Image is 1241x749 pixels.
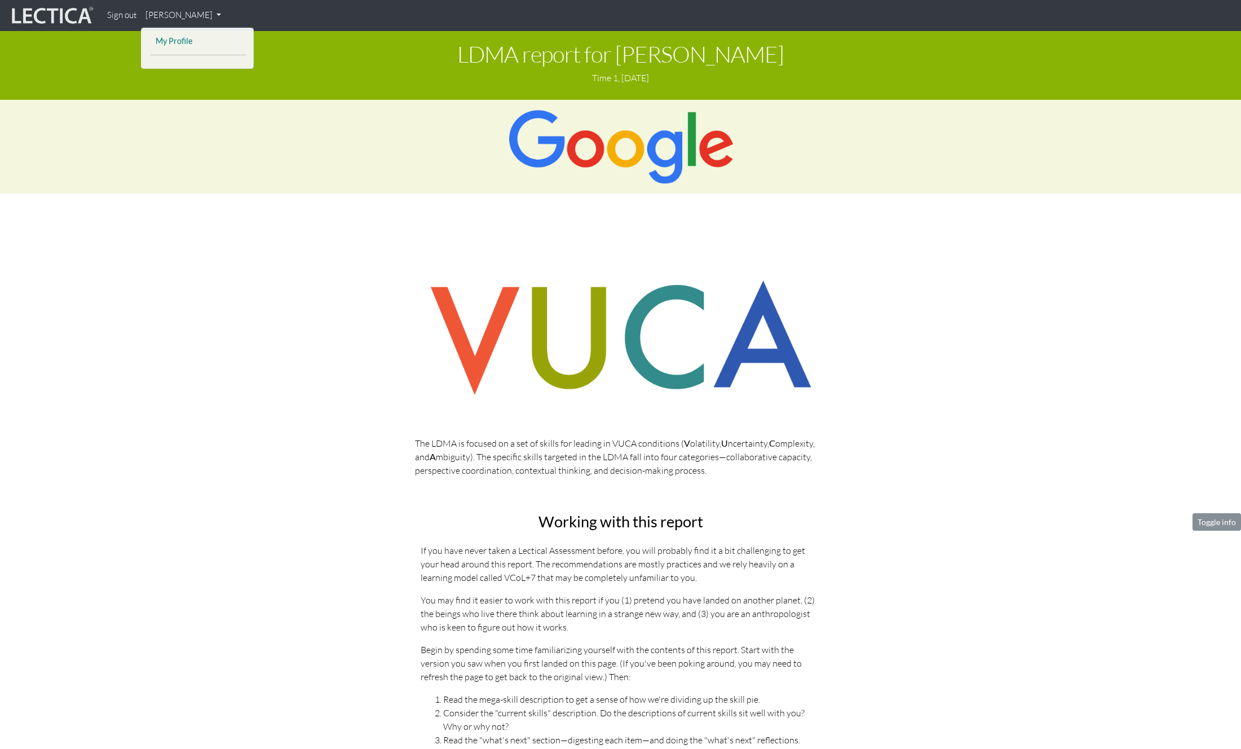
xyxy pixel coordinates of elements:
[507,109,734,184] img: Google Logo
[415,266,827,409] img: vuca skills
[769,438,775,448] strong: C
[103,5,141,27] a: Sign out
[8,42,1233,67] h1: LDMA report for [PERSON_NAME]
[415,437,827,477] p: The LDMA is focused on a set of skills for leading in VUCA conditions ( olatility, ncertainty, om...
[421,593,821,634] p: You may find it easier to work with this report if you (1) pretend you have landed on another pla...
[443,706,821,733] li: Consider the "current skills" description. Do the descriptions of current skills sit well with yo...
[421,643,821,684] p: Begin by spending some time familiarizing yourself with the contents of this report. Start with t...
[684,438,690,448] strong: V
[430,451,436,462] strong: A
[141,5,226,27] a: [PERSON_NAME]
[421,544,821,584] p: If you have never taken a Lectical Assessment before, you will probably find it a bit challenging...
[153,34,243,49] a: My Profile
[443,693,821,706] li: Read the mega-skill description to get a sense of how we're dividing up the skill pie.
[421,513,821,530] h2: Working with this report
[721,438,728,448] strong: U
[8,71,1233,85] p: Time 1, [DATE]
[443,733,821,747] li: Read the "what's next" section—digesting each item—and doing the "what's next" reflections.
[1193,513,1241,531] button: Toggle info
[9,5,94,27] img: lecticalive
